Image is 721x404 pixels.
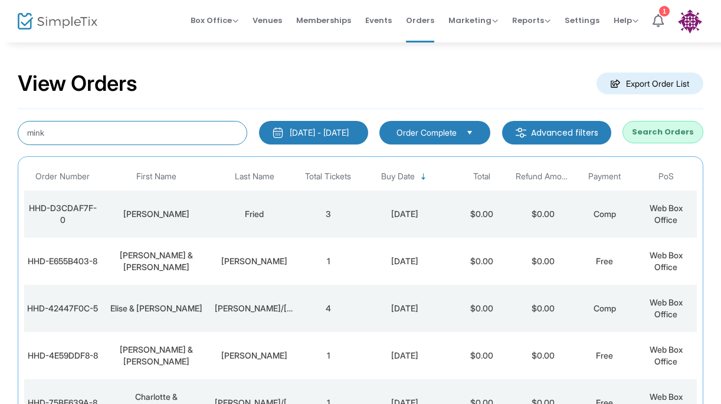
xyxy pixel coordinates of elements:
span: Memberships [296,5,351,35]
span: Buy Date [381,172,415,182]
td: $0.00 [451,285,513,332]
h2: View Orders [18,71,137,97]
span: Web Box Office [650,203,683,225]
div: Fried [215,208,295,220]
td: 1 [297,238,359,285]
span: Help [614,15,638,26]
div: Friedrich [215,255,295,267]
span: Comp [594,303,616,313]
div: HHD-4E59DDF8-8 [27,350,98,362]
span: Comp [594,209,616,219]
div: HHD-E655B403-8 [27,255,98,267]
div: Diana & Robert [104,344,208,367]
button: [DATE] - [DATE] [259,121,368,144]
span: Venues [253,5,282,35]
td: 1 [297,332,359,379]
td: $0.00 [451,190,513,238]
div: 9/11/2025 [362,303,448,314]
span: Orders [406,5,434,35]
span: Web Box Office [650,250,683,272]
th: Refund Amount [513,163,574,190]
div: Deborah [104,208,208,220]
span: Order Number [35,172,90,182]
span: Web Box Office [650,344,683,366]
div: Friedman [215,350,295,362]
div: 9/9/2025 [362,350,448,362]
span: First Name [136,172,176,182]
span: Last Name [235,172,274,182]
span: Order Complete [396,127,457,139]
div: HHD-D3CDAF7F-0 [27,202,98,226]
div: HHD-42447F0C-5 [27,303,98,314]
span: Box Office [191,15,238,26]
div: 9/23/2025 [362,208,448,220]
td: $0.00 [451,238,513,285]
span: Marketing [448,15,498,26]
div: Elise & Terry [104,303,208,314]
td: 4 [297,285,359,332]
button: Select [461,126,478,139]
span: Free [596,256,613,266]
td: $0.00 [513,190,574,238]
m-button: Export Order List [597,73,703,94]
input: Search by name, email, phone, order number, ip address, or last 4 digits of card [18,121,247,145]
th: Total [451,163,513,190]
span: Settings [565,5,599,35]
td: 3 [297,190,359,238]
m-button: Advanced filters [502,121,611,144]
div: Karl/Friedman [215,303,295,314]
img: monthly [272,127,284,139]
div: 1 [659,5,670,16]
span: Payment [588,172,621,182]
td: $0.00 [513,332,574,379]
span: Sortable [419,172,428,182]
span: PoS [658,172,674,182]
button: Search Orders [622,121,703,143]
span: Web Box Office [650,297,683,319]
img: filter [515,127,527,139]
div: Valerie & Matthew [104,249,208,273]
th: Total Tickets [297,163,359,190]
td: $0.00 [513,238,574,285]
span: Events [365,5,392,35]
div: 9/12/2025 [362,255,448,267]
div: [DATE] - [DATE] [290,127,349,139]
span: Free [596,350,613,360]
td: $0.00 [451,332,513,379]
span: Reports [512,15,550,26]
td: $0.00 [513,285,574,332]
